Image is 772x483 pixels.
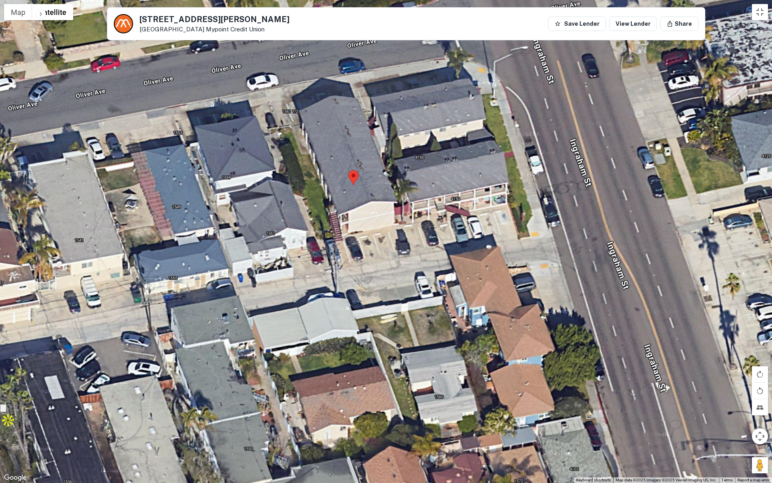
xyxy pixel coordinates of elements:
button: Share [660,17,698,31]
p: [GEOGRAPHIC_DATA] [140,26,289,33]
a: Mypoint Credit Union [206,26,265,33]
button: Save Lender [548,17,606,31]
a: View Lender [609,17,657,31]
h5: [STREET_ADDRESS][PERSON_NAME] [140,15,289,23]
iframe: Chat Widget [732,419,772,457]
